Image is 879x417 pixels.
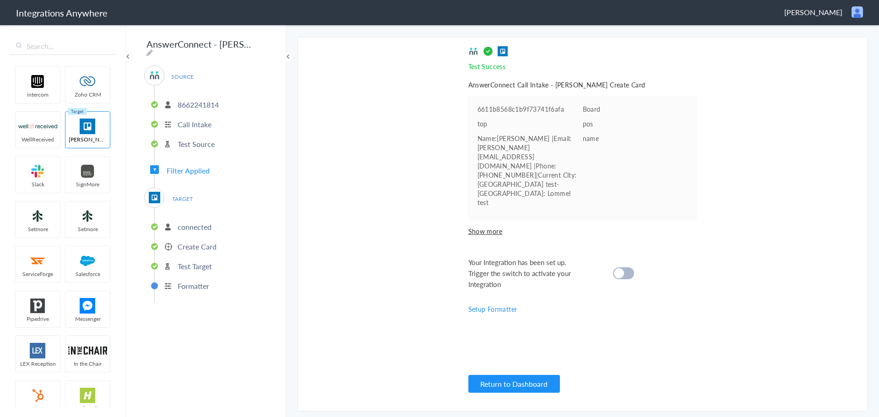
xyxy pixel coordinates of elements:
[18,119,57,134] img: wr-logo.svg
[16,180,60,188] span: Slack
[178,281,209,291] p: Formatter
[16,135,60,143] span: WellReceived
[18,208,57,224] img: setmoreNew.jpg
[178,99,219,110] p: 8662241814
[468,46,478,56] img: source
[477,119,583,128] pre: top
[65,405,110,412] span: HelloSells
[16,360,60,368] span: LEX Reception
[468,227,697,236] span: Show more
[65,315,110,323] span: Messenger
[65,270,110,278] span: Salesforce
[149,70,160,81] img: answerconnect-logo.svg
[16,270,60,278] span: ServiceForge
[477,104,583,114] pre: 6611b8568c1b9f73741f6afa
[468,304,517,314] a: Setup Formatter
[65,135,110,143] span: [PERSON_NAME]
[65,180,110,188] span: SignMore
[18,74,57,89] img: intercom-logo.svg
[18,388,57,403] img: hubspot-logo.svg
[68,343,107,358] img: inch-logo.svg
[468,375,560,393] button: Return to Dashboard
[583,134,688,143] p: name
[68,74,107,89] img: zoho-logo.svg
[852,6,863,18] img: user.png
[165,193,200,205] span: TARGET
[16,405,60,412] span: HubSpot
[68,298,107,314] img: FBM.png
[178,261,212,271] p: Test Target
[18,343,57,358] img: lex-app-logo.svg
[16,6,108,19] h1: Integrations Anywhere
[16,91,60,98] span: intercom
[68,119,107,134] img: trello.png
[68,388,107,403] img: hs-app-logo.svg
[468,62,697,71] p: Test Success
[68,253,107,269] img: salesforce-logo.svg
[178,139,215,149] p: Test Source
[468,80,697,89] h5: AnswerConnect Call Intake - [PERSON_NAME] Create Card
[18,163,57,179] img: slack-logo.svg
[477,134,583,207] pre: Name:[PERSON_NAME] |Email: [PERSON_NAME][EMAIL_ADDRESS][DOMAIN_NAME] |Phone: [PHONE_NUMBER]|Curre...
[583,119,688,128] p: pos
[65,360,110,368] span: In the Chair
[65,91,110,98] span: Zoho CRM
[18,298,57,314] img: pipedrive.png
[68,208,107,224] img: setmoreNew.jpg
[16,225,60,233] span: Setmore
[16,315,60,323] span: Pipedrive
[167,165,210,176] span: Filter Applied
[149,192,160,203] img: trello.png
[68,163,107,179] img: signmore-logo.png
[18,253,57,269] img: serviceforge-icon.png
[583,104,688,114] p: Board
[65,225,110,233] span: Setmore
[178,222,212,232] p: connected
[498,46,508,56] img: target
[165,70,200,83] span: SOURCE
[178,241,217,252] p: Create Card
[468,257,587,290] span: Your Integration has been set up. Trigger the switch to activate your Integration
[784,7,842,17] span: [PERSON_NAME]
[178,119,212,130] p: Call Intake
[9,38,117,55] input: Search...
